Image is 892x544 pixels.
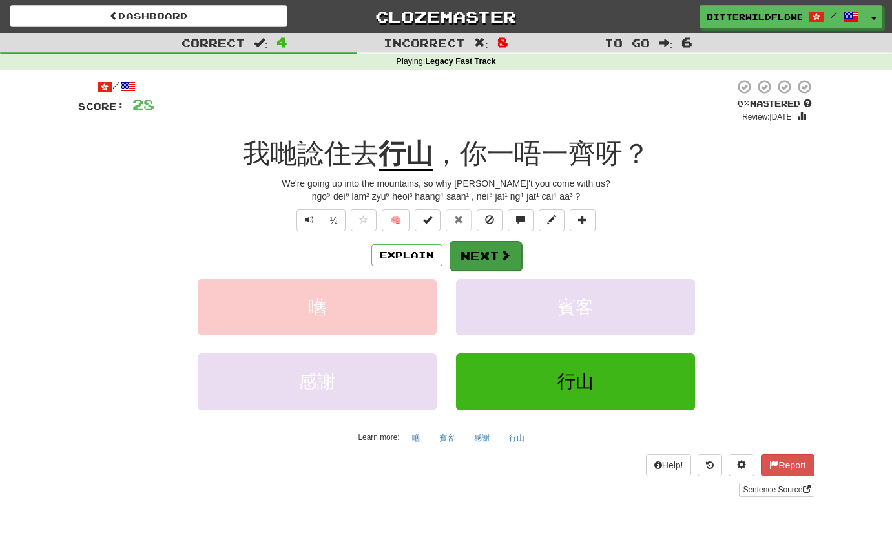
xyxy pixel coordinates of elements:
[322,209,346,231] button: ½
[351,209,377,231] button: Favorite sentence (alt+f)
[10,5,287,27] a: Dashboard
[698,454,722,476] button: Round history (alt+y)
[557,297,594,317] span: 賓客
[415,209,441,231] button: Set this sentence to 100% Mastered (alt+m)
[78,101,125,112] span: Score:
[276,34,287,50] span: 4
[358,433,399,442] small: Learn more:
[78,190,814,203] div: ngo⁵ dei⁶ lam² zyu⁶ heoi³ haang⁴ saan¹ , nei⁵ jat¹ ng⁴ jat¹ cai⁴ aa³ ?
[450,241,522,271] button: Next
[646,454,692,476] button: Help!
[371,244,442,266] button: Explain
[707,11,802,23] span: BitterWildflower6566
[557,371,594,392] span: 行山
[474,37,488,48] span: :
[382,209,410,231] button: 🧠
[296,209,322,231] button: Play sentence audio (ctl+space)
[182,36,245,49] span: Correct
[433,138,650,169] span: ，你一唔一齊呀？
[681,34,692,50] span: 6
[539,209,565,231] button: Edit sentence (alt+d)
[78,79,154,95] div: /
[508,209,534,231] button: Discuss sentence (alt+u)
[307,5,585,28] a: Clozemaster
[254,37,268,48] span: :
[198,279,437,335] button: 嚿
[425,57,495,66] strong: Legacy Fast Track
[737,98,750,109] span: 0 %
[243,138,379,169] span: 我哋諗住去
[734,98,814,110] div: Mastered
[78,177,814,190] div: We're going up into the mountains, so why [PERSON_NAME]'t you come with us?
[659,37,673,48] span: :
[294,209,346,231] div: Text-to-speech controls
[308,297,326,317] span: 嚿
[739,483,814,497] a: Sentence Source
[405,428,427,448] button: 嚿
[198,353,437,410] button: 感謝
[605,36,650,49] span: To go
[742,112,794,121] small: Review: [DATE]
[700,5,866,28] a: BitterWildflower6566 /
[432,428,462,448] button: 賓客
[761,454,814,476] button: Report
[497,34,508,50] span: 8
[831,10,837,19] span: /
[379,138,433,171] u: 行山
[132,96,154,112] span: 28
[502,428,532,448] button: 行山
[299,371,335,392] span: 感謝
[456,353,695,410] button: 行山
[384,36,465,49] span: Incorrect
[446,209,472,231] button: Reset to 0% Mastered (alt+r)
[570,209,596,231] button: Add to collection (alt+a)
[467,428,497,448] button: 感謝
[477,209,503,231] button: Ignore sentence (alt+i)
[456,279,695,335] button: 賓客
